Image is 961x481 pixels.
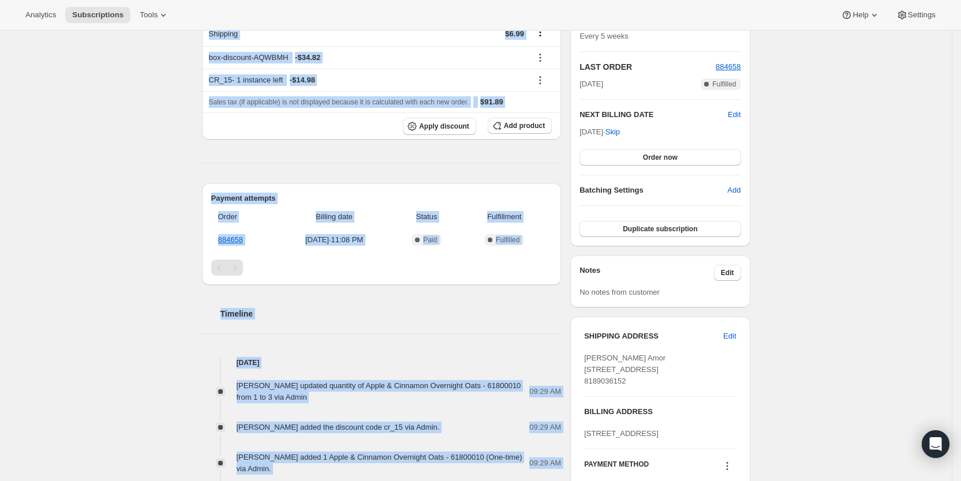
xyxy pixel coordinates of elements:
a: 884658 [218,235,243,244]
button: Subscriptions [65,7,130,23]
button: Analytics [18,7,63,23]
button: Order now [579,149,741,166]
button: Help [834,7,887,23]
span: Add [727,185,741,196]
span: Status [397,211,457,223]
span: Help [852,10,868,20]
span: - $14.98 [290,74,315,86]
span: Edit [721,268,734,277]
button: Apply discount [403,118,476,135]
button: Duplicate subscription [579,221,741,237]
span: [DATE] · [579,127,620,136]
span: 09:29 AM [529,386,561,397]
span: Billing date [279,211,390,223]
span: Duplicate subscription [623,224,697,234]
button: Add [720,181,747,200]
span: Order now [643,153,678,162]
span: Subscriptions [72,10,124,20]
h3: BILLING ADDRESS [584,406,736,418]
span: Add product [504,121,545,130]
button: Edit [728,109,741,121]
th: Shipping [202,21,385,46]
span: Fulfillment [463,211,545,223]
span: Sales tax (if applicable) is not displayed because it is calculated with each new order. [209,98,469,106]
span: $6.99 [505,29,524,38]
nav: Pagination [211,260,552,276]
span: $91.89 [480,97,503,106]
span: 09:29 AM [529,422,561,433]
h3: SHIPPING ADDRESS [584,330,723,342]
button: Skip [599,123,627,141]
button: Tools [133,7,176,23]
span: Analytics [25,10,56,20]
span: [PERSON_NAME] added 1 Apple & Cinnamon Overnight Oats - 61800010 (One-time) via Admin. [237,453,522,473]
span: 09:29 AM [529,457,561,469]
span: Tools [140,10,158,20]
h3: PAYMENT METHOD [584,460,649,475]
span: Edit [723,330,736,342]
span: [PERSON_NAME] Amor [STREET_ADDRESS] 8189036152 [584,354,665,385]
div: Open Intercom Messenger [922,430,949,458]
button: Edit [716,327,743,345]
button: Edit [714,265,741,281]
button: Settings [889,7,943,23]
h2: NEXT BILLING DATE [579,109,728,121]
span: Every 5 weeks [579,32,629,40]
h6: Batching Settings [579,185,727,196]
span: [STREET_ADDRESS] [584,429,659,438]
span: No notes from customer [579,288,660,296]
span: Apply discount [419,122,469,131]
button: Shipping actions [531,26,549,39]
div: box-discount-AQWBMH [209,52,524,63]
span: - $34.82 [295,52,320,63]
h3: Notes [579,265,714,281]
h2: LAST ORDER [579,61,716,73]
a: 884658 [716,62,741,71]
span: [PERSON_NAME] added the discount code cr_15 via Admin. [237,423,440,431]
span: Settings [908,10,936,20]
h4: [DATE] [202,357,562,369]
th: Order [211,204,276,230]
span: Fulfilled [712,80,736,89]
span: Paid [423,235,437,245]
h2: Timeline [220,308,562,320]
span: Skip [605,126,620,138]
span: [PERSON_NAME] updated quantity of Apple & Cinnamon Overnight Oats - 61800010 from 1 to 3 via Admin [237,381,521,401]
button: Add product [488,118,552,134]
span: [DATE] [579,78,603,90]
h2: Payment attempts [211,193,552,204]
span: [DATE] · 11:08 PM [279,234,390,246]
div: CR_15 - 1 instance left [209,74,524,86]
button: 884658 [716,61,741,73]
span: Fulfilled [496,235,519,245]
